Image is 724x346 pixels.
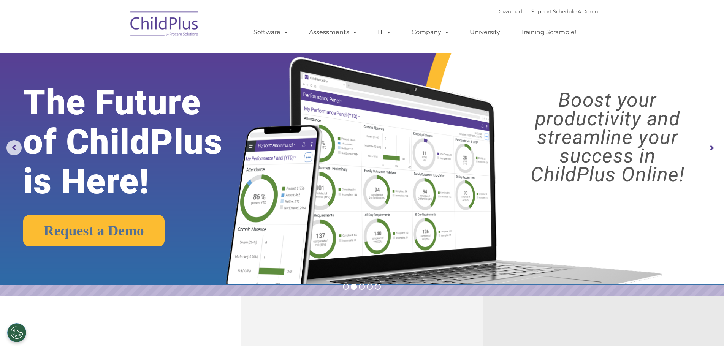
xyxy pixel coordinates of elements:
span: Last name [106,50,129,56]
a: Schedule A Demo [553,8,598,14]
font: | [496,8,598,14]
button: Cookies Settings [7,323,26,342]
a: Support [531,8,551,14]
a: Assessments [301,25,365,40]
a: Training Scramble!! [513,25,585,40]
a: Request a Demo [23,215,165,246]
iframe: Chat Widget [600,264,724,346]
rs-layer: The Future of ChildPlus is Here! [23,83,254,201]
a: University [462,25,508,40]
a: IT [370,25,399,40]
a: Download [496,8,522,14]
rs-layer: Boost your productivity and streamline your success in ChildPlus Online! [500,91,715,184]
span: Phone number [106,81,138,87]
a: Software [246,25,296,40]
a: Company [404,25,457,40]
img: ChildPlus by Procare Solutions [127,6,203,44]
